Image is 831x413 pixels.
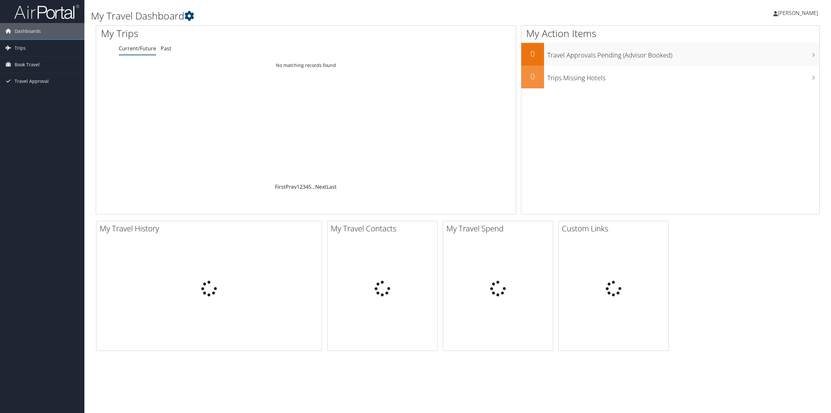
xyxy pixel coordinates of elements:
td: No matching records found [96,59,516,71]
h2: 0 [521,71,544,82]
span: Book Travel [15,57,40,73]
a: First [275,183,286,190]
a: 2 [300,183,303,190]
span: Travel Approval [15,73,49,89]
span: Dashboards [15,23,41,39]
a: Last [327,183,337,190]
h1: My Trips [101,27,336,40]
a: Prev [286,183,297,190]
a: 0Trips Missing Hotels [521,66,819,88]
span: [PERSON_NAME] [778,9,818,17]
a: 5 [308,183,311,190]
h1: My Action Items [521,27,819,40]
span: Trips [15,40,26,56]
h2: Custom Links [562,223,668,234]
a: [PERSON_NAME] [773,3,825,23]
img: airportal-logo.png [14,4,79,19]
a: 1 [297,183,300,190]
h2: My Travel Contacts [331,223,437,234]
a: 0Travel Approvals Pending (Advisor Booked) [521,43,819,66]
a: Past [161,45,171,52]
h2: My Travel History [100,223,321,234]
a: 3 [303,183,305,190]
h1: My Travel Dashboard [91,9,580,23]
h2: 0 [521,48,544,59]
h3: Travel Approvals Pending (Advisor Booked) [547,47,819,60]
span: … [311,183,315,190]
h2: My Travel Spend [446,223,553,234]
a: 4 [305,183,308,190]
h3: Trips Missing Hotels [547,70,819,83]
a: Next [315,183,327,190]
a: Current/Future [119,45,156,52]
